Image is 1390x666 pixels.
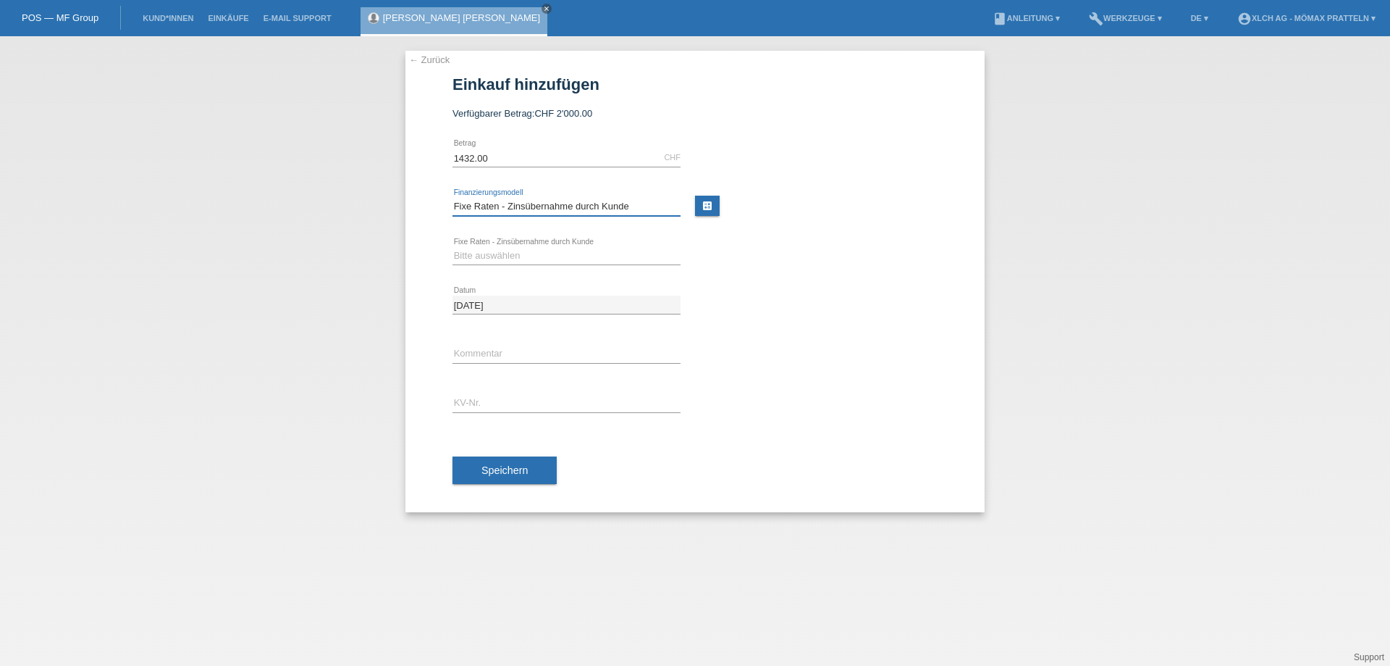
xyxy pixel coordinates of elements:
a: Support [1354,652,1384,662]
a: buildWerkzeuge ▾ [1082,14,1169,22]
span: CHF 2'000.00 [534,108,592,119]
a: bookAnleitung ▾ [985,14,1067,22]
a: account_circleXLCH AG - Mömax Pratteln ▾ [1230,14,1383,22]
i: close [543,5,550,12]
i: account_circle [1237,12,1252,26]
i: calculate [702,200,713,212]
a: ← Zurück [409,54,450,65]
a: E-Mail Support [256,14,339,22]
a: [PERSON_NAME] [PERSON_NAME] [383,12,540,23]
a: close [542,4,552,14]
a: Einkäufe [201,14,256,22]
i: book [993,12,1007,26]
button: Speichern [452,457,557,484]
a: calculate [695,196,720,216]
span: Speichern [481,465,528,476]
a: POS — MF Group [22,12,98,23]
a: DE ▾ [1184,14,1216,22]
div: Verfügbarer Betrag: [452,108,938,119]
a: Kund*innen [135,14,201,22]
div: CHF [664,153,681,162]
h1: Einkauf hinzufügen [452,75,938,93]
i: build [1089,12,1103,26]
